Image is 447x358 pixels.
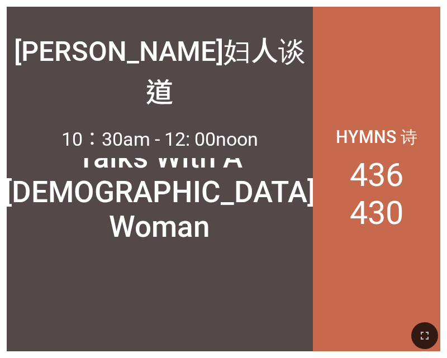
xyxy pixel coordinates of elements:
[350,194,403,232] li: 430
[4,106,315,244] div: [DEMOGRAPHIC_DATA] Talks With A [DEMOGRAPHIC_DATA] Woman
[350,156,403,194] li: 436
[336,126,417,149] p: Hymns 诗
[61,124,258,151] div: 10：30am - 12: 00noon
